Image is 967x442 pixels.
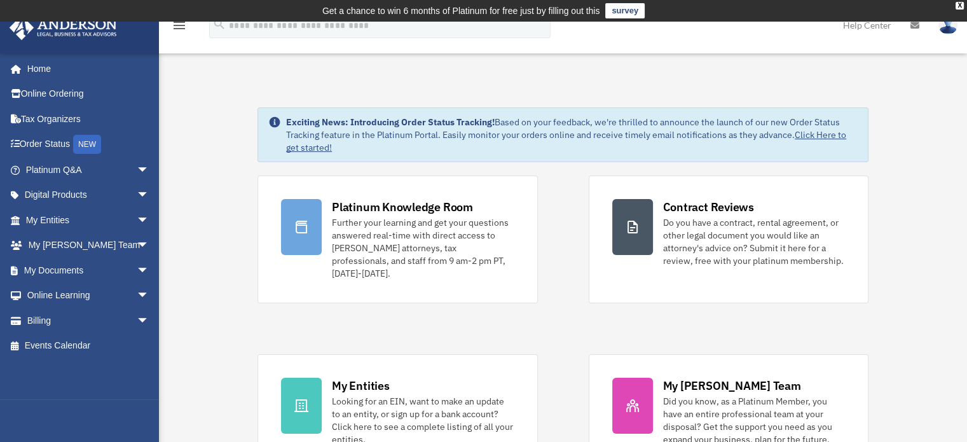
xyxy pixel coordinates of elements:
a: survey [605,3,645,18]
a: Digital Productsarrow_drop_down [9,183,168,208]
i: menu [172,18,187,33]
img: Anderson Advisors Platinum Portal [6,15,121,40]
a: Online Ordering [9,81,168,107]
span: arrow_drop_down [137,258,162,284]
a: Tax Organizers [9,106,168,132]
div: My [PERSON_NAME] Team [663,378,801,394]
a: Platinum Knowledge Room Further your learning and get your questions answered real-time with dire... [257,176,537,303]
span: arrow_drop_down [137,183,162,209]
div: Contract Reviews [663,199,754,215]
a: Home [9,56,162,81]
a: My [PERSON_NAME] Teamarrow_drop_down [9,233,168,258]
div: Further your learning and get your questions answered real-time with direct access to [PERSON_NAM... [332,216,514,280]
a: Online Learningarrow_drop_down [9,283,168,308]
span: arrow_drop_down [137,283,162,309]
span: arrow_drop_down [137,207,162,233]
div: NEW [73,135,101,154]
div: My Entities [332,378,389,394]
div: Do you have a contract, rental agreement, or other legal document you would like an attorney's ad... [663,216,845,267]
a: menu [172,22,187,33]
a: Contract Reviews Do you have a contract, rental agreement, or other legal document you would like... [589,176,868,303]
a: My Documentsarrow_drop_down [9,258,168,283]
span: arrow_drop_down [137,157,162,183]
span: arrow_drop_down [137,233,162,259]
a: Click Here to get started! [286,129,846,153]
div: Get a chance to win 6 months of Platinum for free just by filling out this [322,3,600,18]
img: User Pic [938,16,957,34]
a: My Entitiesarrow_drop_down [9,207,168,233]
div: Based on your feedback, we're thrilled to announce the launch of our new Order Status Tracking fe... [286,116,858,154]
div: Platinum Knowledge Room [332,199,473,215]
a: Events Calendar [9,333,168,359]
span: arrow_drop_down [137,308,162,334]
a: Billingarrow_drop_down [9,308,168,333]
div: close [956,2,964,10]
a: Platinum Q&Aarrow_drop_down [9,157,168,183]
i: search [212,17,226,31]
strong: Exciting News: Introducing Order Status Tracking! [286,116,495,128]
a: Order StatusNEW [9,132,168,158]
